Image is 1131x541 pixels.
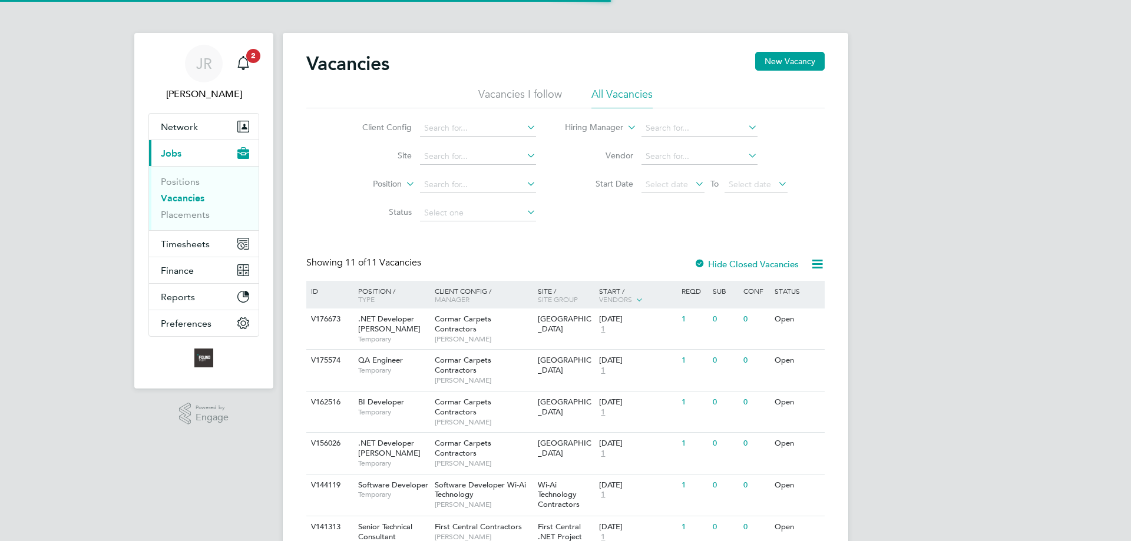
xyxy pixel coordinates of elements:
div: 1 [679,350,709,371]
div: [DATE] [599,439,676,449]
div: [DATE] [599,314,676,324]
span: Type [358,294,375,304]
div: V141313 [308,516,349,538]
a: Vacancies [161,192,204,204]
div: 0 [710,391,740,413]
label: Vendor [565,150,633,161]
div: 1 [679,433,709,454]
span: Cormar Carpets Contractors [435,397,491,417]
div: [DATE] [599,522,676,532]
span: Select date [646,179,688,190]
span: Select date [729,179,771,190]
div: 1 [679,308,709,330]
input: Search for... [420,148,536,165]
span: Temporary [358,490,429,499]
div: Sub [710,281,740,301]
span: Network [161,121,198,132]
div: 0 [740,391,771,413]
label: Site [344,150,412,161]
img: foundtalent-logo-retina.png [194,349,213,367]
span: 1 [599,324,607,334]
div: 0 [710,308,740,330]
a: JR[PERSON_NAME] [148,45,259,101]
label: Hide Closed Vacancies [694,258,799,270]
div: 0 [710,516,740,538]
button: Reports [149,284,259,310]
div: 0 [740,308,771,330]
span: Software Developer Wi-Ai Technology [435,480,526,500]
span: To [707,176,722,191]
div: Open [772,308,823,330]
label: Client Config [344,122,412,132]
button: New Vacancy [755,52,825,71]
div: Jobs [149,166,259,230]
div: Open [772,350,823,371]
span: Manager [435,294,469,304]
div: [DATE] [599,397,676,407]
div: Start / [596,281,679,310]
div: V144119 [308,474,349,496]
div: Conf [740,281,771,301]
label: Hiring Manager [555,122,623,134]
button: Preferences [149,310,259,336]
div: V176673 [308,308,349,330]
span: [GEOGRAPHIC_DATA] [538,438,591,458]
div: 1 [679,391,709,413]
div: 0 [740,433,771,454]
input: Select one [420,205,536,221]
span: Jobs [161,148,181,159]
span: Vendors [599,294,632,304]
div: 0 [740,350,771,371]
label: Start Date [565,178,633,189]
a: Powered byEngage [179,403,229,425]
span: Temporary [358,459,429,468]
span: [PERSON_NAME] [435,334,532,344]
a: Placements [161,209,210,220]
div: V175574 [308,350,349,371]
span: 1 [599,407,607,417]
span: 1 [599,490,607,500]
span: [GEOGRAPHIC_DATA] [538,355,591,375]
div: 0 [710,350,740,371]
span: Cormar Carpets Contractors [435,438,491,458]
input: Search for... [641,120,758,137]
div: 1 [679,516,709,538]
label: Status [344,207,412,217]
span: Temporary [358,334,429,344]
div: 0 [740,516,771,538]
span: [PERSON_NAME] [435,376,532,385]
span: Timesheets [161,238,210,250]
button: Finance [149,257,259,283]
span: Temporary [358,366,429,375]
span: 11 of [345,257,366,268]
span: James Rogers [148,87,259,101]
li: All Vacancies [591,87,653,108]
button: Network [149,114,259,140]
a: Go to home page [148,349,259,367]
div: V162516 [308,391,349,413]
span: 1 [599,449,607,459]
div: Open [772,516,823,538]
span: .NET Developer [PERSON_NAME] [358,438,421,458]
div: Open [772,433,823,454]
span: 2 [246,49,260,63]
input: Search for... [420,177,536,193]
a: 2 [232,45,255,82]
span: 1 [599,366,607,376]
span: Engage [196,413,229,423]
span: [PERSON_NAME] [435,459,532,468]
span: Cormar Carpets Contractors [435,355,491,375]
label: Position [334,178,402,190]
span: BI Developer [358,397,404,407]
div: Status [772,281,823,301]
button: Jobs [149,140,259,166]
span: Preferences [161,318,211,329]
div: [DATE] [599,480,676,490]
div: Position / [349,281,432,309]
span: Reports [161,291,195,303]
span: .NET Developer [PERSON_NAME] [358,314,421,334]
div: Reqd [679,281,709,301]
nav: Main navigation [134,33,273,389]
div: V156026 [308,433,349,454]
div: 0 [710,474,740,496]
